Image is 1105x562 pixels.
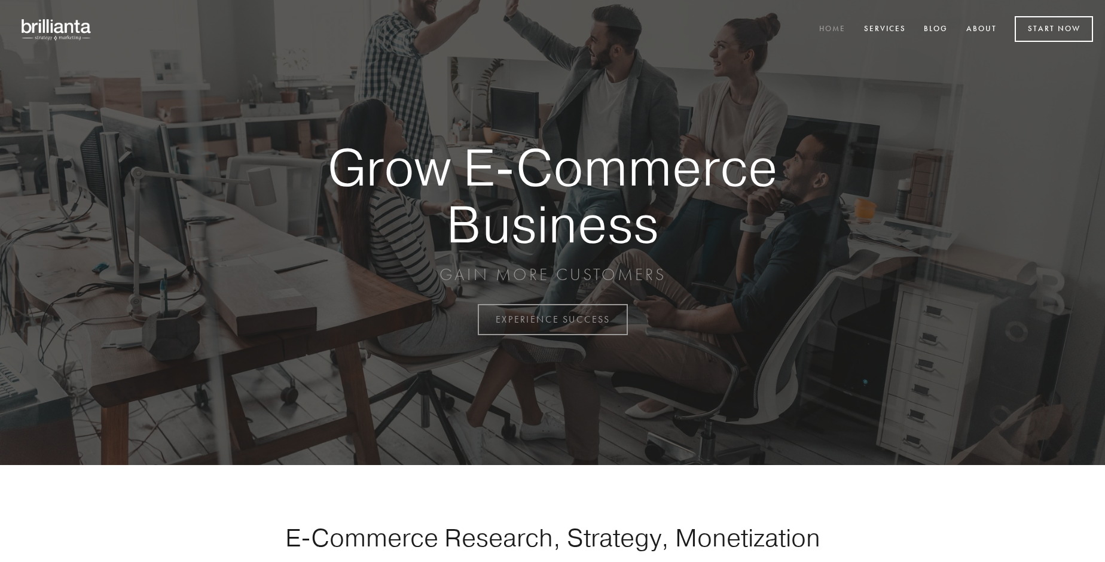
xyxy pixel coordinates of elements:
a: EXPERIENCE SUCCESS [478,304,628,335]
a: Start Now [1015,16,1093,42]
a: Home [811,20,853,40]
img: brillianta - research, strategy, marketing [12,12,102,47]
a: Blog [916,20,956,40]
p: GAIN MORE CUSTOMERS [286,264,819,285]
h1: E-Commerce Research, Strategy, Monetization [248,522,857,552]
a: Services [856,20,914,40]
strong: Grow E-Commerce Business [286,139,819,252]
a: About [959,20,1005,40]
